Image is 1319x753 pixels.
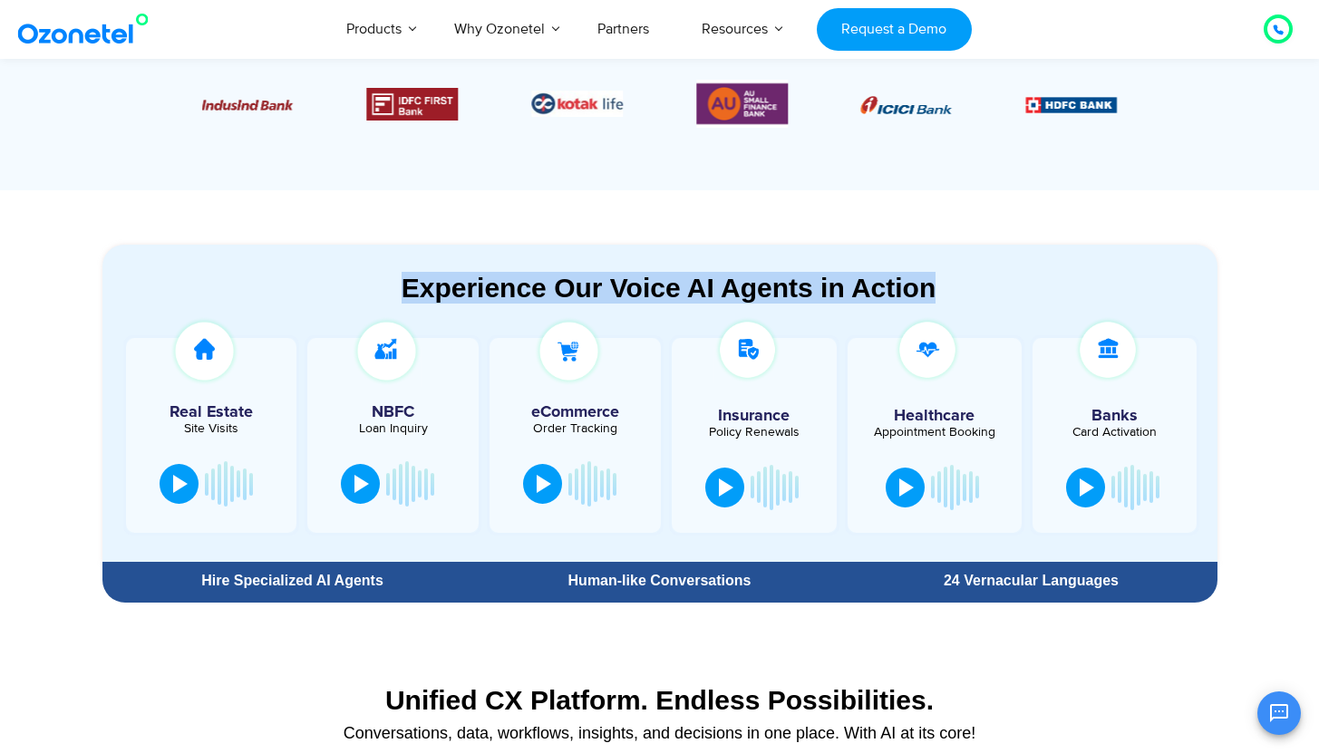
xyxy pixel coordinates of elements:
div: 3 / 6 [201,93,293,115]
img: Picture13.png [696,80,788,128]
div: Appointment Booking [861,426,1008,439]
img: Picture12.png [366,88,458,121]
div: Loan Inquiry [316,422,470,435]
div: Card Activation [1042,426,1188,439]
h5: Banks [1042,408,1188,424]
div: Image Carousel [202,80,1118,128]
div: 4 / 6 [366,88,458,121]
div: Hire Specialized AI Agents [112,574,474,588]
img: Picture10.png [201,100,293,111]
img: Picture26.jpg [531,91,623,117]
div: Order Tracking [499,422,652,435]
button: Open chat [1257,691,1301,735]
h5: Healthcare [861,408,1008,424]
div: 5 / 6 [531,91,623,117]
div: Policy Renewals [681,426,828,439]
h5: NBFC [316,404,470,420]
a: Request a Demo [817,8,972,51]
img: Picture8.png [861,96,953,114]
div: Site Visits [135,422,288,435]
h5: eCommerce [499,404,652,420]
div: 1 / 6 [861,93,953,115]
div: Unified CX Platform. Endless Possibilities. [112,684,1208,716]
div: 6 / 6 [696,80,788,128]
h5: Real Estate [135,404,288,420]
div: 24 Vernacular Languages [854,574,1207,588]
div: 2 / 6 [1026,93,1118,115]
div: Conversations, data, workflows, insights, and decisions in one place. With AI at its core! [112,725,1208,741]
img: Picture9.png [1026,97,1118,112]
div: Experience Our Voice AI Agents in Action [121,272,1217,304]
h5: Insurance [681,408,828,424]
div: Human-like Conversations [482,574,836,588]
